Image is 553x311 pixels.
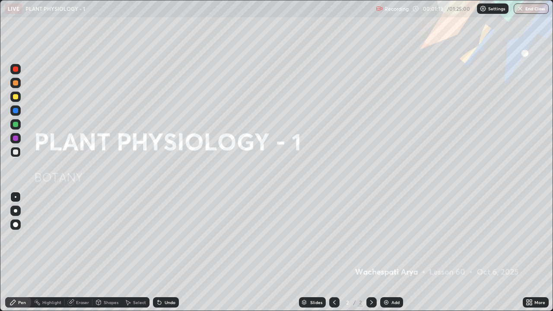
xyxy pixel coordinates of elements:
img: add-slide-button [383,299,390,306]
img: class-settings-icons [480,5,486,12]
p: PLANT PHYSIOLOGY - 1 [25,5,85,12]
div: Pen [18,300,26,305]
div: Add [391,300,400,305]
div: Eraser [76,300,89,305]
p: LIVE [8,5,19,12]
div: Slides [310,300,322,305]
img: end-class-cross [517,5,524,12]
p: Settings [488,6,505,11]
button: End Class [514,3,549,14]
p: Recording [385,6,409,12]
div: / [353,300,356,305]
div: Shapes [104,300,118,305]
div: 2 [358,298,363,306]
img: recording.375f2c34.svg [376,5,383,12]
div: Undo [165,300,175,305]
div: Select [133,300,146,305]
div: 2 [343,300,352,305]
div: Highlight [42,300,61,305]
div: More [534,300,545,305]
